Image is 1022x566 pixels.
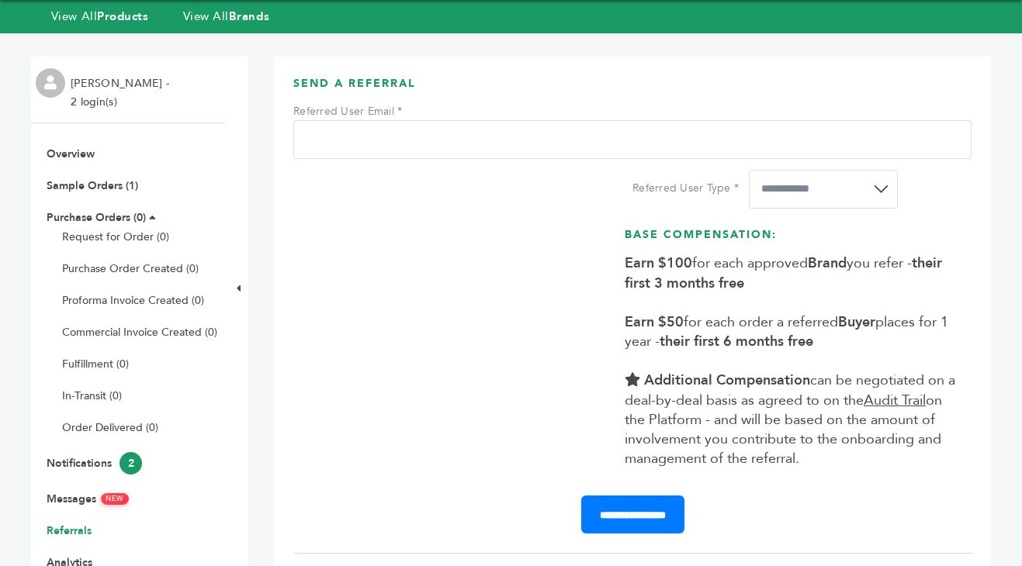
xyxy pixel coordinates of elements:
[47,147,95,161] a: Overview
[62,261,199,276] a: Purchase Order Created (0)
[47,178,138,193] a: Sample Orders (1)
[47,456,142,471] a: Notifications2
[62,293,204,308] a: Proforma Invoice Created (0)
[808,254,847,273] b: Brand
[293,76,972,103] h3: Send A Referral
[62,388,122,403] a: In-Transit (0)
[51,9,149,24] a: View AllProducts
[101,493,129,505] span: NEW
[62,325,217,340] a: Commercial Invoice Created (0)
[47,523,92,538] a: Referrals
[660,332,813,351] b: their first 6 months free
[62,357,129,371] a: Fulfillment (0)
[632,181,741,196] label: Referred User Type
[47,492,129,506] a: MessagesNEW
[183,9,270,24] a: View AllBrands
[644,371,810,390] b: Additional Compensation
[625,312,684,332] b: Earn $50
[625,254,955,468] span: for each approved you refer - for each order a referred places for 1 year - can be negotiated on ...
[229,9,269,24] strong: Brands
[36,68,65,98] img: profile.png
[838,312,875,332] b: Buyer
[864,391,926,410] u: Audit Trail
[625,254,692,273] b: Earn $100
[62,420,158,435] a: Order Delivered (0)
[97,9,148,24] strong: Products
[625,227,964,254] h3: Base Compensation:
[120,452,142,475] span: 2
[71,74,173,112] li: [PERSON_NAME] - 2 login(s)
[47,210,146,225] a: Purchase Orders (0)
[62,230,169,244] a: Request for Order (0)
[293,104,402,119] label: Referred User Email
[625,254,942,292] b: their first 3 months free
